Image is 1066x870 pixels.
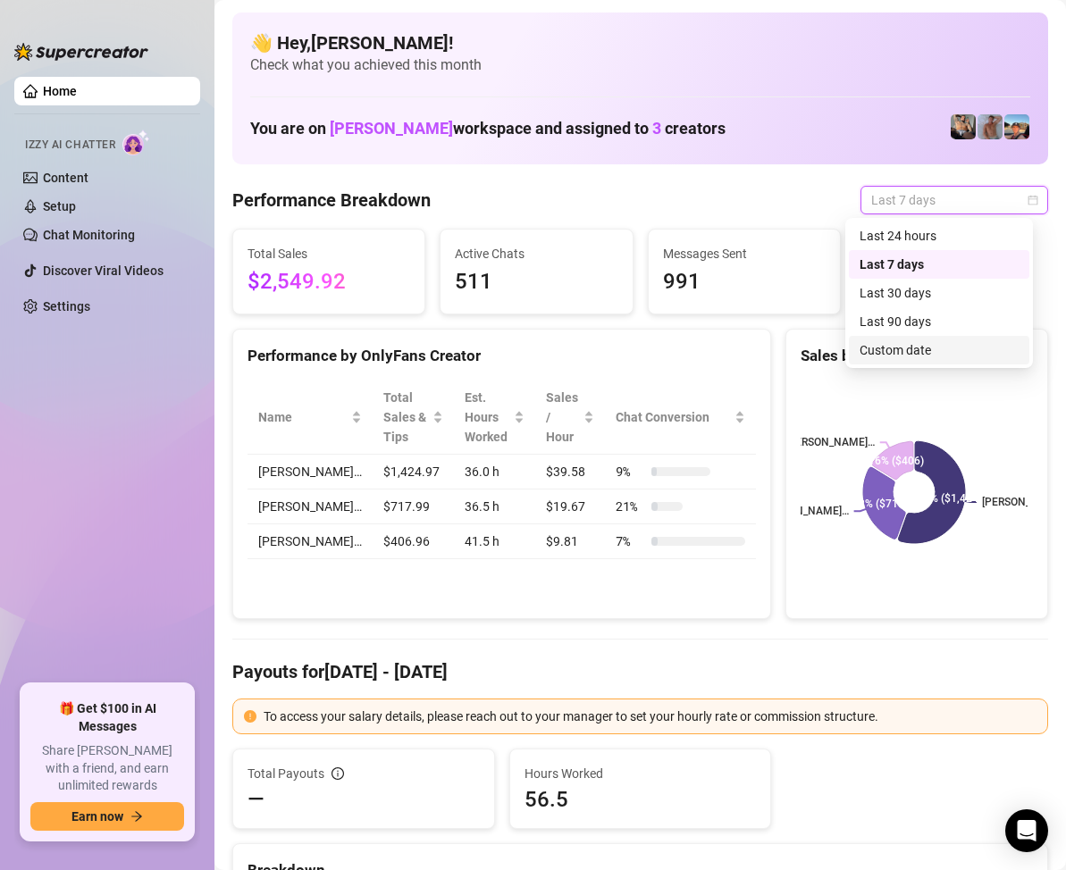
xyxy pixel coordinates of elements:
span: Sales / Hour [546,388,580,447]
th: Name [248,381,373,455]
span: Messages Sent [663,244,826,264]
a: Setup [43,199,76,213]
span: — [248,785,264,814]
td: 36.5 h [454,489,536,524]
text: [PERSON_NAME]… [760,505,849,517]
span: 511 [455,265,617,299]
span: 991 [663,265,826,299]
span: 9 % [616,462,644,481]
h4: Performance Breakdown [232,188,431,213]
span: Check what you achieved this month [250,55,1030,75]
div: Custom date [849,336,1029,364]
button: Earn nowarrow-right [30,802,184,831]
div: Last 7 days [860,255,1019,274]
h4: 👋 Hey, [PERSON_NAME] ! [250,30,1030,55]
a: Home [43,84,77,98]
div: Last 90 days [860,312,1019,331]
div: Sales by OnlyFans Creator [801,344,1033,368]
a: Discover Viral Videos [43,264,164,278]
div: Last 30 days [849,279,1029,307]
span: $2,549.92 [248,265,410,299]
img: Zach [1004,114,1029,139]
th: Sales / Hour [535,381,605,455]
td: [PERSON_NAME]… [248,489,373,524]
span: exclamation-circle [244,710,256,723]
td: 41.5 h [454,524,536,559]
a: Content [43,171,88,185]
td: $9.81 [535,524,605,559]
div: Last 7 days [849,250,1029,279]
img: logo-BBDzfeDw.svg [14,43,148,61]
div: Performance by OnlyFans Creator [248,344,756,368]
td: $1,424.97 [373,455,454,489]
td: [PERSON_NAME]… [248,524,373,559]
div: Last 24 hours [860,226,1019,246]
span: 3 [652,119,661,138]
span: Izzy AI Chatter [25,137,115,154]
span: Name [258,407,348,427]
span: Active Chats [455,244,617,264]
td: $39.58 [535,455,605,489]
span: arrow-right [130,810,143,823]
td: 36.0 h [454,455,536,489]
span: 🎁 Get $100 in AI Messages [30,700,184,735]
a: Chat Monitoring [43,228,135,242]
span: [PERSON_NAME] [330,119,453,138]
div: Last 24 hours [849,222,1029,250]
td: $406.96 [373,524,454,559]
div: Open Intercom Messenger [1005,809,1048,852]
span: Last 7 days [871,187,1037,213]
span: 56.5 [525,785,757,814]
td: $717.99 [373,489,454,524]
span: Hours Worked [525,764,757,783]
span: Earn now [71,809,123,824]
span: Total Payouts [248,764,324,783]
th: Chat Conversion [605,381,756,455]
img: Joey [978,114,1003,139]
span: 7 % [616,531,644,551]
span: Share [PERSON_NAME] with a friend, and earn unlimited rewards [30,742,184,795]
text: [PERSON_NAME]… [785,436,875,448]
img: George [951,114,976,139]
div: Custom date [860,340,1019,360]
div: To access your salary details, please reach out to your manager to set your hourly rate or commis... [264,707,1037,726]
a: Settings [43,299,90,314]
span: Chat Conversion [616,407,731,427]
h4: Payouts for [DATE] - [DATE] [232,659,1048,684]
h1: You are on workspace and assigned to creators [250,119,726,138]
span: 21 % [616,497,644,516]
span: calendar [1028,195,1038,205]
td: $19.67 [535,489,605,524]
th: Total Sales & Tips [373,381,454,455]
img: AI Chatter [122,130,150,155]
div: Last 30 days [860,283,1019,303]
span: info-circle [332,767,344,780]
td: [PERSON_NAME]… [248,455,373,489]
div: Est. Hours Worked [465,388,511,447]
div: Last 90 days [849,307,1029,336]
span: Total Sales & Tips [383,388,429,447]
span: Total Sales [248,244,410,264]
